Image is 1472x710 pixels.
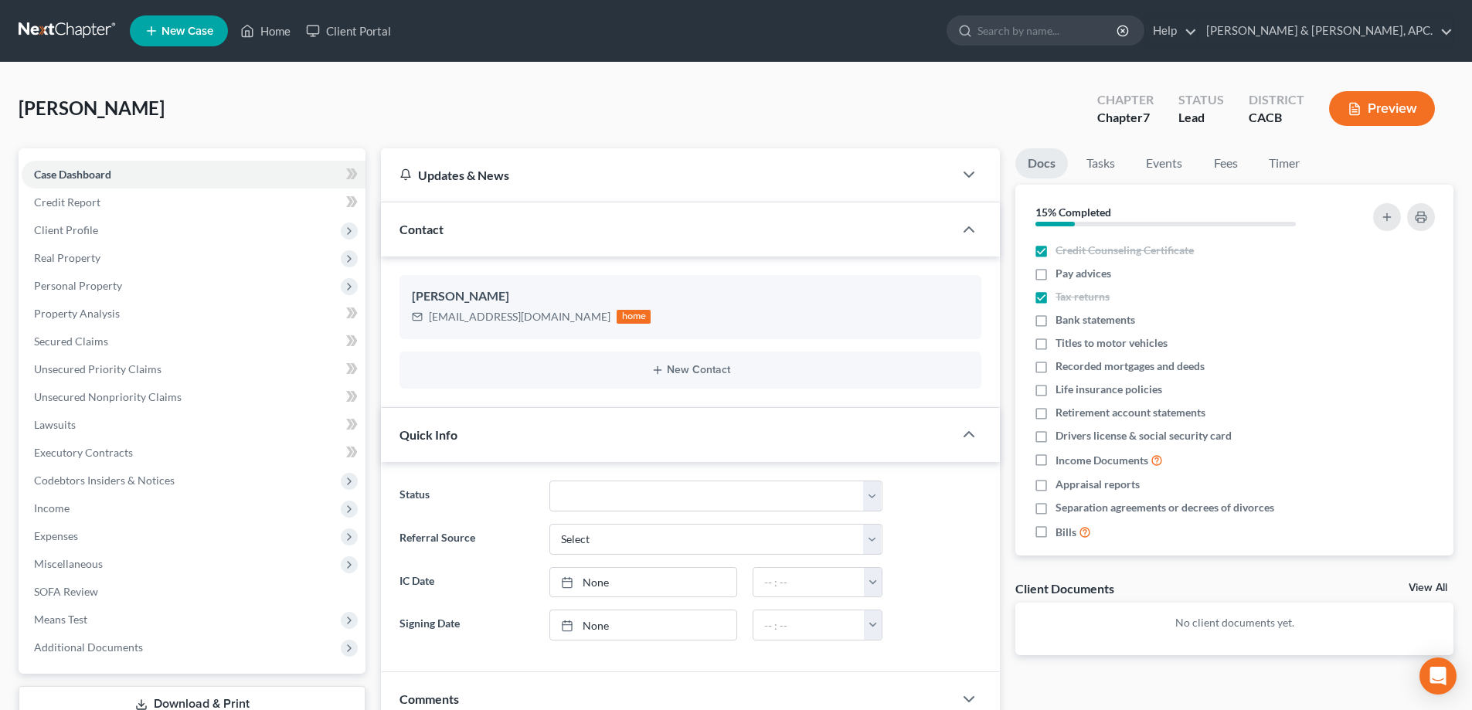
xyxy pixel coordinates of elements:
[1056,477,1140,492] span: Appraisal reports
[22,189,365,216] a: Credit Report
[1056,405,1205,420] span: Retirement account statements
[22,578,365,606] a: SOFA Review
[1178,109,1224,127] div: Lead
[1198,17,1453,45] a: [PERSON_NAME] & [PERSON_NAME], APC.
[1097,109,1154,127] div: Chapter
[34,279,122,292] span: Personal Property
[977,16,1119,45] input: Search by name...
[22,383,365,411] a: Unsecured Nonpriority Claims
[22,300,365,328] a: Property Analysis
[1143,110,1150,124] span: 7
[22,328,365,355] a: Secured Claims
[753,568,865,597] input: -- : --
[34,585,98,598] span: SOFA Review
[399,691,459,706] span: Comments
[34,474,175,487] span: Codebtors Insiders & Notices
[1249,109,1304,127] div: CACB
[34,418,76,431] span: Lawsuits
[1409,583,1447,593] a: View All
[34,251,100,264] span: Real Property
[1056,428,1232,443] span: Drivers license & social security card
[1145,17,1197,45] a: Help
[1074,148,1127,178] a: Tasks
[1056,358,1205,374] span: Recorded mortgages and deeds
[1256,148,1312,178] a: Timer
[34,557,103,570] span: Miscellaneous
[1056,453,1148,468] span: Income Documents
[1329,91,1435,126] button: Preview
[1056,266,1111,281] span: Pay advices
[1056,525,1076,540] span: Bills
[392,481,541,511] label: Status
[34,529,78,542] span: Expenses
[1249,91,1304,109] div: District
[1134,148,1195,178] a: Events
[34,195,100,209] span: Credit Report
[1419,657,1457,695] div: Open Intercom Messenger
[1035,206,1111,219] strong: 15% Completed
[429,309,610,324] div: [EMAIL_ADDRESS][DOMAIN_NAME]
[392,524,541,555] label: Referral Source
[1178,91,1224,109] div: Status
[1056,243,1194,258] span: Credit Counseling Certificate
[1097,91,1154,109] div: Chapter
[34,446,133,459] span: Executory Contracts
[34,501,70,515] span: Income
[1056,335,1168,351] span: Titles to motor vehicles
[19,97,165,119] span: [PERSON_NAME]
[550,568,736,597] a: None
[1056,500,1274,515] span: Separation agreements or decrees of divorces
[1015,580,1114,596] div: Client Documents
[617,310,651,324] div: home
[34,613,87,626] span: Means Test
[233,17,298,45] a: Home
[1056,312,1135,328] span: Bank statements
[161,25,213,37] span: New Case
[1015,148,1068,178] a: Docs
[1056,382,1162,397] span: Life insurance policies
[392,567,541,598] label: IC Date
[34,168,111,181] span: Case Dashboard
[34,335,108,348] span: Secured Claims
[412,287,969,306] div: [PERSON_NAME]
[753,610,865,640] input: -- : --
[22,161,365,189] a: Case Dashboard
[34,390,182,403] span: Unsecured Nonpriority Claims
[412,364,969,376] button: New Contact
[34,362,161,375] span: Unsecured Priority Claims
[22,439,365,467] a: Executory Contracts
[1028,615,1441,630] p: No client documents yet.
[1201,148,1250,178] a: Fees
[392,610,541,640] label: Signing Date
[34,640,143,654] span: Additional Documents
[399,222,444,236] span: Contact
[399,167,935,183] div: Updates & News
[298,17,399,45] a: Client Portal
[22,355,365,383] a: Unsecured Priority Claims
[22,411,365,439] a: Lawsuits
[34,307,120,320] span: Property Analysis
[34,223,98,236] span: Client Profile
[399,427,457,442] span: Quick Info
[1056,289,1110,304] span: Tax returns
[550,610,736,640] a: None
